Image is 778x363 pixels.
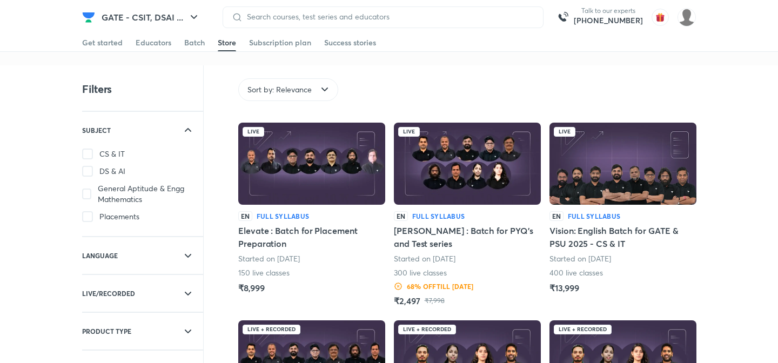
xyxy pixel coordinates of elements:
[243,127,264,137] div: Live
[238,267,290,278] p: 150 live classes
[243,12,534,21] input: Search courses, test series and educators
[549,211,564,221] p: EN
[549,123,696,205] img: Batch Thumbnail
[238,253,300,264] p: Started on [DATE]
[218,37,236,48] div: Store
[394,253,455,264] p: Started on [DATE]
[82,288,135,299] h6: LIVE/RECORDED
[136,37,171,48] div: Educators
[549,281,579,294] h5: ₹13,999
[568,211,620,221] h6: Full Syllabus
[324,37,376,48] div: Success stories
[82,37,123,48] div: Get started
[412,211,465,221] h6: Full Syllabus
[99,211,139,222] span: Placements
[82,34,123,51] a: Get started
[324,34,376,51] a: Success stories
[394,211,408,221] p: EN
[552,6,574,28] img: call-us
[82,125,111,136] h6: SUBJECT
[238,211,252,221] p: EN
[398,325,456,334] div: Live + Recorded
[247,84,312,95] span: Sort by: Relevance
[398,127,420,137] div: Live
[554,127,575,137] div: Live
[257,211,309,221] h6: Full Syllabus
[99,149,125,159] span: CS & IT
[218,34,236,51] a: Store
[554,325,612,334] div: Live + Recorded
[249,34,311,51] a: Subscription plan
[99,166,125,177] span: DS & AI
[82,326,131,337] h6: PRODUCT TYPE
[394,224,541,250] h5: [PERSON_NAME] : Batch for PYQ's and Test series
[82,11,95,24] img: Company Logo
[82,82,112,96] h4: Filters
[574,15,643,26] a: [PHONE_NUMBER]
[425,297,445,305] p: ₹7,998
[394,282,403,291] img: Discount Logo
[407,281,473,291] h6: 68 % OFF till [DATE]
[549,253,611,264] p: Started on [DATE]
[652,9,669,26] img: avatar
[136,34,171,51] a: Educators
[82,250,118,261] h6: LANGUAGE
[238,224,385,250] h5: Elevate : Batch for Placement Preparation
[238,123,385,205] img: Batch Thumbnail
[249,37,311,48] div: Subscription plan
[243,325,300,334] div: Live + Recorded
[549,267,603,278] p: 400 live classes
[98,183,203,205] span: General Aptitude & Engg Mathematics
[394,123,541,205] img: Batch Thumbnail
[678,8,696,26] img: Abdul Ramzeen
[238,281,265,294] h5: ₹8,999
[184,34,205,51] a: Batch
[95,6,207,28] button: GATE - CSIT, DSAI ...
[184,37,205,48] div: Batch
[574,6,643,15] p: Talk to our experts
[394,294,420,307] h5: ₹2,497
[549,224,696,250] h5: Vision: English Batch for GATE & PSU 2025 - CS & IT
[394,267,447,278] p: 300 live classes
